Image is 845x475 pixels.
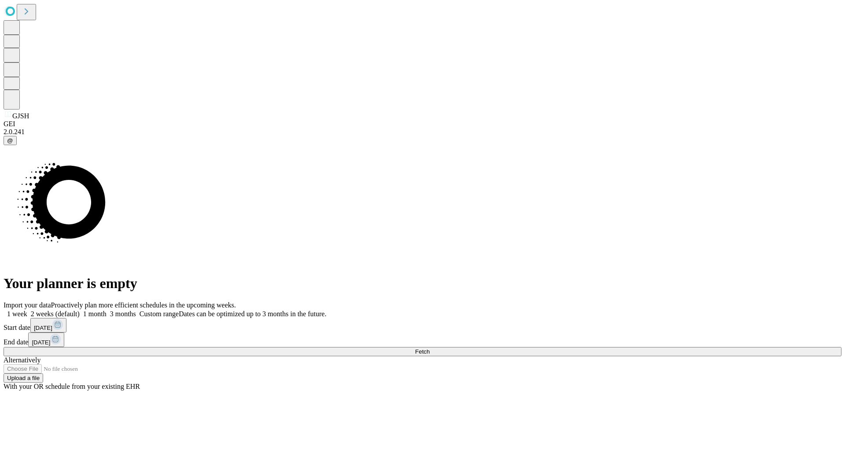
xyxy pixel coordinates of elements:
button: @ [4,136,17,145]
span: Fetch [415,348,430,355]
span: 2 weeks (default) [31,310,80,318]
button: Upload a file [4,373,43,383]
button: Fetch [4,347,841,356]
div: 2.0.241 [4,128,841,136]
button: [DATE] [28,332,64,347]
span: GJSH [12,112,29,120]
div: Start date [4,318,841,332]
div: GEI [4,120,841,128]
span: Alternatively [4,356,40,364]
span: Proactively plan more efficient schedules in the upcoming weeks. [51,301,236,309]
span: [DATE] [32,339,50,346]
span: 1 week [7,310,27,318]
span: @ [7,137,13,144]
h1: Your planner is empty [4,275,841,292]
button: [DATE] [30,318,66,332]
div: End date [4,332,841,347]
span: 1 month [83,310,107,318]
span: Dates can be optimized up to 3 months in the future. [179,310,326,318]
span: [DATE] [34,325,52,331]
span: Custom range [140,310,179,318]
span: Import your data [4,301,51,309]
span: With your OR schedule from your existing EHR [4,383,140,390]
span: 3 months [110,310,136,318]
